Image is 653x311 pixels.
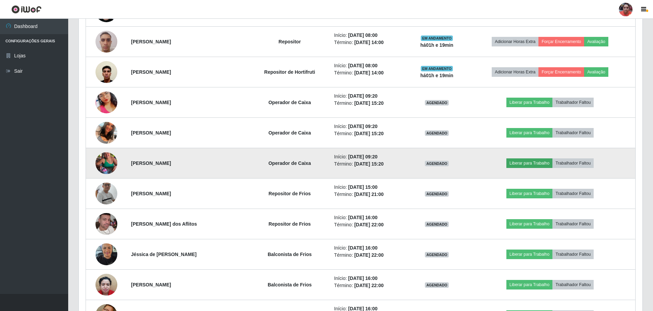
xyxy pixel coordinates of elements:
[334,32,405,39] li: Início:
[334,160,405,168] li: Término:
[334,69,405,76] li: Término:
[334,252,405,259] li: Término:
[425,191,449,197] span: AGENDADO
[354,252,384,258] time: [DATE] 22:00
[492,67,538,77] button: Adicionar Horas Extra
[95,169,117,218] img: 1689019762958.jpeg
[425,130,449,136] span: AGENDADO
[354,131,384,136] time: [DATE] 15:20
[131,69,171,75] strong: [PERSON_NAME]
[421,36,453,41] span: EM ANDAMENTO
[552,250,594,259] button: Trabalhador Faltou
[552,158,594,168] button: Trabalhador Faltou
[334,93,405,100] li: Início:
[538,37,584,46] button: Forçar Encerramento
[552,98,594,107] button: Trabalhador Faltou
[348,124,377,129] time: [DATE] 09:20
[131,252,196,257] strong: Jéssica de [PERSON_NAME]
[354,40,384,45] time: [DATE] 14:00
[334,221,405,228] li: Término:
[264,69,315,75] strong: Repositor de Hortifruti
[95,83,117,122] img: 1743039429439.jpeg
[552,280,594,289] button: Trabalhador Faltou
[348,32,377,38] time: [DATE] 08:00
[268,252,312,257] strong: Balconista de Frios
[334,275,405,282] li: Início:
[334,39,405,46] li: Término:
[268,160,311,166] strong: Operador de Caixa
[334,282,405,289] li: Término:
[334,244,405,252] li: Início:
[420,42,454,48] strong: há 01 h e 19 min
[268,130,311,136] strong: Operador de Caixa
[348,63,377,68] time: [DATE] 08:00
[348,184,377,190] time: [DATE] 15:00
[425,252,449,257] span: AGENDADO
[354,100,384,106] time: [DATE] 15:20
[269,191,311,196] strong: Repositor de Frios
[552,128,594,138] button: Trabalhador Faltou
[334,184,405,191] li: Início:
[131,100,171,105] strong: [PERSON_NAME]
[95,27,117,56] img: 1751476374327.jpeg
[334,100,405,107] li: Término:
[506,189,552,198] button: Liberar para Trabalho
[506,219,552,229] button: Liberar para Trabalho
[334,123,405,130] li: Início:
[131,130,171,136] strong: [PERSON_NAME]
[279,39,301,44] strong: Repositor
[95,204,117,243] img: 1753709377827.jpeg
[131,39,171,44] strong: [PERSON_NAME]
[492,37,538,46] button: Adicionar Horas Extra
[348,154,377,159] time: [DATE] 09:20
[131,191,171,196] strong: [PERSON_NAME]
[506,250,552,259] button: Liberar para Trabalho
[425,161,449,166] span: AGENDADO
[348,245,377,251] time: [DATE] 16:00
[95,57,117,86] img: 1749171143846.jpeg
[95,240,117,269] img: 1725909093018.jpeg
[584,37,608,46] button: Avaliação
[425,100,449,105] span: AGENDADO
[131,221,197,227] strong: [PERSON_NAME] dos Aflitos
[334,214,405,221] li: Início:
[354,222,384,227] time: [DATE] 22:00
[354,192,384,197] time: [DATE] 21:00
[268,282,312,287] strong: Balconista de Frios
[425,222,449,227] span: AGENDADO
[95,113,117,152] img: 1704989686512.jpeg
[348,93,377,99] time: [DATE] 09:20
[552,219,594,229] button: Trabalhador Faltou
[334,62,405,69] li: Início:
[131,282,171,287] strong: [PERSON_NAME]
[425,282,449,288] span: AGENDADO
[95,270,117,299] img: 1745419906674.jpeg
[268,100,311,105] strong: Operador de Caixa
[95,144,117,183] img: 1744399618911.jpeg
[506,158,552,168] button: Liberar para Trabalho
[131,160,171,166] strong: [PERSON_NAME]
[354,161,384,167] time: [DATE] 15:20
[354,70,384,75] time: [DATE] 14:00
[269,221,311,227] strong: Repositor de Frios
[421,66,453,71] span: EM ANDAMENTO
[552,189,594,198] button: Trabalhador Faltou
[348,275,377,281] time: [DATE] 16:00
[506,98,552,107] button: Liberar para Trabalho
[334,153,405,160] li: Início:
[11,5,42,14] img: CoreUI Logo
[506,128,552,138] button: Liberar para Trabalho
[420,73,454,78] strong: há 01 h e 19 min
[538,67,584,77] button: Forçar Encerramento
[506,280,552,289] button: Liberar para Trabalho
[584,67,608,77] button: Avaliação
[334,191,405,198] li: Término:
[334,130,405,137] li: Término:
[348,215,377,220] time: [DATE] 16:00
[354,283,384,288] time: [DATE] 22:00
